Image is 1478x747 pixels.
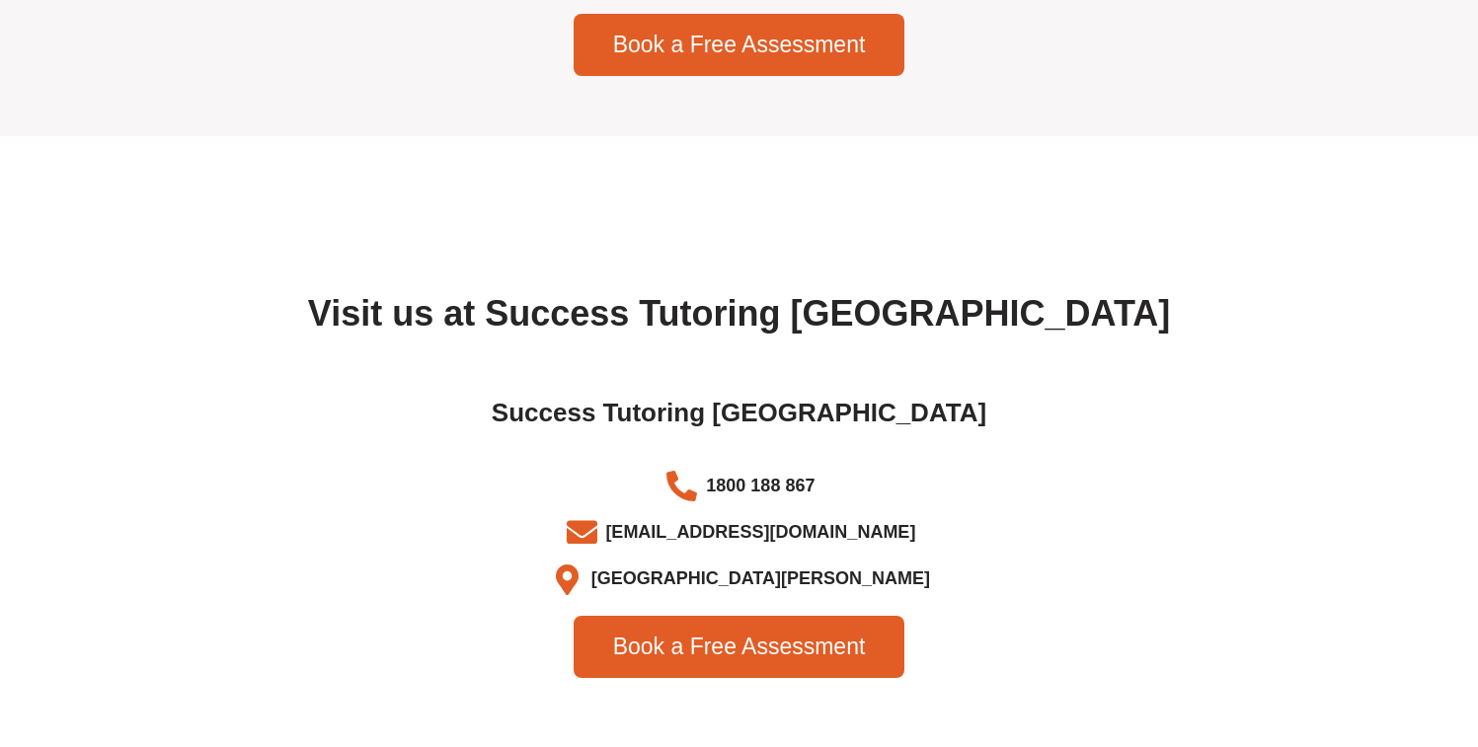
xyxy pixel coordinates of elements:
a: Book a Free Assessment [574,616,905,678]
span: 1800 188 867 [701,470,815,502]
iframe: Chat Widget [1139,524,1478,747]
span: Book a Free Assessment [613,635,866,658]
span: [GEOGRAPHIC_DATA][PERSON_NAME] [586,562,930,595]
span: [EMAIL_ADDRESS][DOMAIN_NAME] [600,516,915,549]
h2: Success Tutoring [GEOGRAPHIC_DATA] [196,397,1283,430]
div: チャットウィジェット [1139,524,1478,747]
span: Book a Free Assessment [613,34,866,56]
a: Book a Free Assessment [574,14,905,76]
h2: Visit us at Success Tutoring [GEOGRAPHIC_DATA] [187,291,1292,337]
